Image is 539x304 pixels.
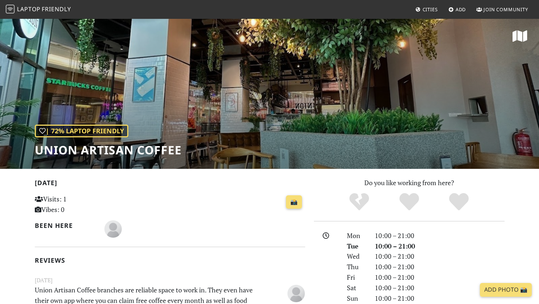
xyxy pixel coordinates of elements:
span: Laptop [17,5,41,13]
a: Add [445,3,469,16]
span: Cities [423,6,438,13]
span: Add [456,6,466,13]
a: Add Photo 📸 [480,283,532,297]
a: Cities [412,3,441,16]
span: Join Community [484,6,528,13]
a: Join Community [473,3,531,16]
img: LaptopFriendly [6,5,14,13]
span: Friendly [42,5,71,13]
a: LaptopFriendly LaptopFriendly [6,3,71,16]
